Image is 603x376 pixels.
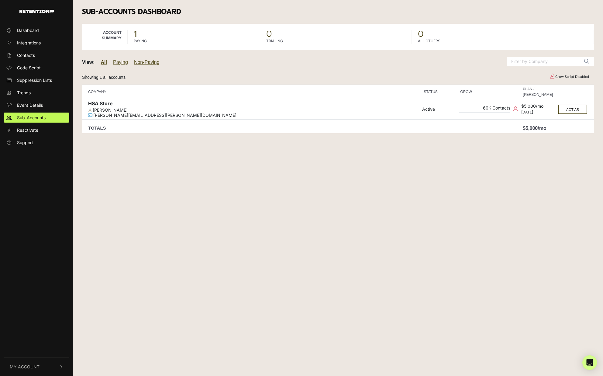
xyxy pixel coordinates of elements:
[19,10,54,13] img: Retention.com
[421,99,457,120] td: Active
[88,108,419,113] div: [PERSON_NAME]
[134,60,160,65] a: Non-Paying
[521,104,554,110] div: $5,000/mo
[4,25,69,35] a: Dashboard
[134,27,137,40] strong: 1
[82,24,128,50] td: Account Summary
[4,88,69,98] a: Trends
[88,101,419,108] div: HSA Store
[17,64,41,71] span: Code Script
[507,57,580,66] input: Filter by Company
[513,106,518,111] i: Collection script disabled
[421,85,457,99] th: STATUS
[82,60,95,65] strong: View:
[17,40,41,46] span: Integrations
[418,30,588,38] span: 0
[521,110,554,114] div: [DATE]
[88,113,419,118] div: [PERSON_NAME][EMAIL_ADDRESS][PERSON_NAME][DOMAIN_NAME]
[558,105,587,114] button: ACT AS
[113,60,128,65] a: Paying
[101,60,107,65] a: All
[266,38,283,44] label: TRIALING
[459,112,510,113] div: Plan Usage: 0%
[17,89,31,96] span: Trends
[17,77,52,83] span: Suppression Lists
[82,75,126,80] small: Showing 1 all accounts
[459,106,510,112] div: 60K Contacts
[17,127,38,133] span: Reactivate
[4,75,69,85] a: Suppression Lists
[4,63,69,73] a: Code Script
[10,364,40,370] span: My Account
[17,114,46,121] span: Sub-Accounts
[82,85,421,99] th: COMPANY
[17,139,33,146] span: Support
[418,38,440,44] label: ALL OTHERS
[582,355,597,370] div: Open Intercom Messenger
[17,102,43,108] span: Event Details
[4,138,69,148] a: Support
[17,27,39,33] span: Dashboard
[4,50,69,60] a: Contacts
[4,125,69,135] a: Reactivate
[4,113,69,123] a: Sub-Accounts
[544,71,594,82] td: Grow Script Disabled
[82,120,421,134] td: TOTALS
[523,126,546,131] strong: $5,000/mo
[4,100,69,110] a: Event Details
[17,52,35,58] span: Contacts
[520,85,556,99] th: PLAN / [PERSON_NAME]
[457,85,512,99] th: GROW
[266,30,406,38] span: 0
[82,8,594,16] h3: Sub-accounts Dashboard
[4,38,69,48] a: Integrations
[4,357,69,376] button: My Account
[134,38,147,44] label: PAYING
